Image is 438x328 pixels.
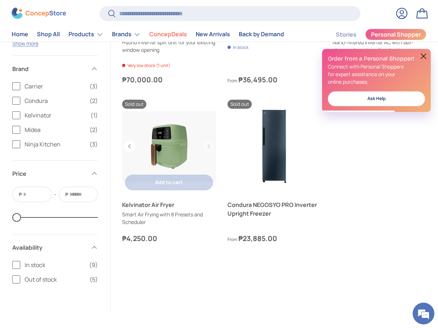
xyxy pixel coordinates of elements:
img: ConcepStore [12,8,66,19]
span: (9) [89,261,98,269]
span: Availability [12,243,86,252]
span: Sold out [228,100,252,109]
summary: Availability [12,234,98,261]
textarea: Type your message and hit 'Enter' [4,198,138,223]
span: - [54,190,57,199]
a: New Arrivals [196,28,230,42]
span: Kelvinator [25,111,86,120]
a: Personal Shopper [365,29,426,40]
button: Add to cart [125,175,213,190]
a: Kelvinator Air Fryer [122,100,216,194]
nav: Primary [12,27,284,42]
nav: Secondary [318,27,426,42]
span: Personal Shopper [371,32,421,38]
a: Home [12,28,28,42]
a: Ask Help [328,91,425,106]
a: Condura NEGOSYO PRO Inverter Upright Freezer [228,100,321,194]
span: Ninja Kitchen [25,140,85,149]
div: Chat with us now [38,41,122,50]
span: (1) [91,111,98,120]
a: ConcepDeals [149,28,187,42]
p: Connect with Personal Shoppers for expert assistance on your online purchases. [328,63,425,86]
span: ₱ [64,191,69,198]
a: Condura NEGOSYO PRO Inverter Upright Freezer [228,200,321,218]
a: Shop All [37,28,60,42]
a: Kelvinator Air Fryer [122,200,216,209]
span: ₱ [18,191,22,198]
summary: Products [64,27,108,42]
span: (5) [89,275,98,284]
span: Out of stock [25,275,85,284]
button: Show more [12,40,38,47]
a: Back by Demand [239,28,284,42]
span: In stock [25,261,85,269]
span: Condura [25,96,85,105]
summary: Brand [12,56,98,82]
span: (2) [89,96,98,105]
span: Add to cart [155,179,183,186]
summary: Price [12,161,98,187]
span: Sold out [122,100,146,109]
a: Stories [336,28,356,42]
span: Midea [25,125,85,134]
span: We're online! [42,91,100,165]
span: (3) [89,140,98,149]
span: Price [12,169,86,178]
span: (3) [89,82,98,91]
div: Minimize live chat window [119,4,136,21]
span: Brand [12,65,86,73]
span: (2) [89,125,98,134]
span: Carrier [25,82,85,91]
summary: Brands [108,27,145,42]
h2: Order from a Personal Shopper! [328,55,425,63]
